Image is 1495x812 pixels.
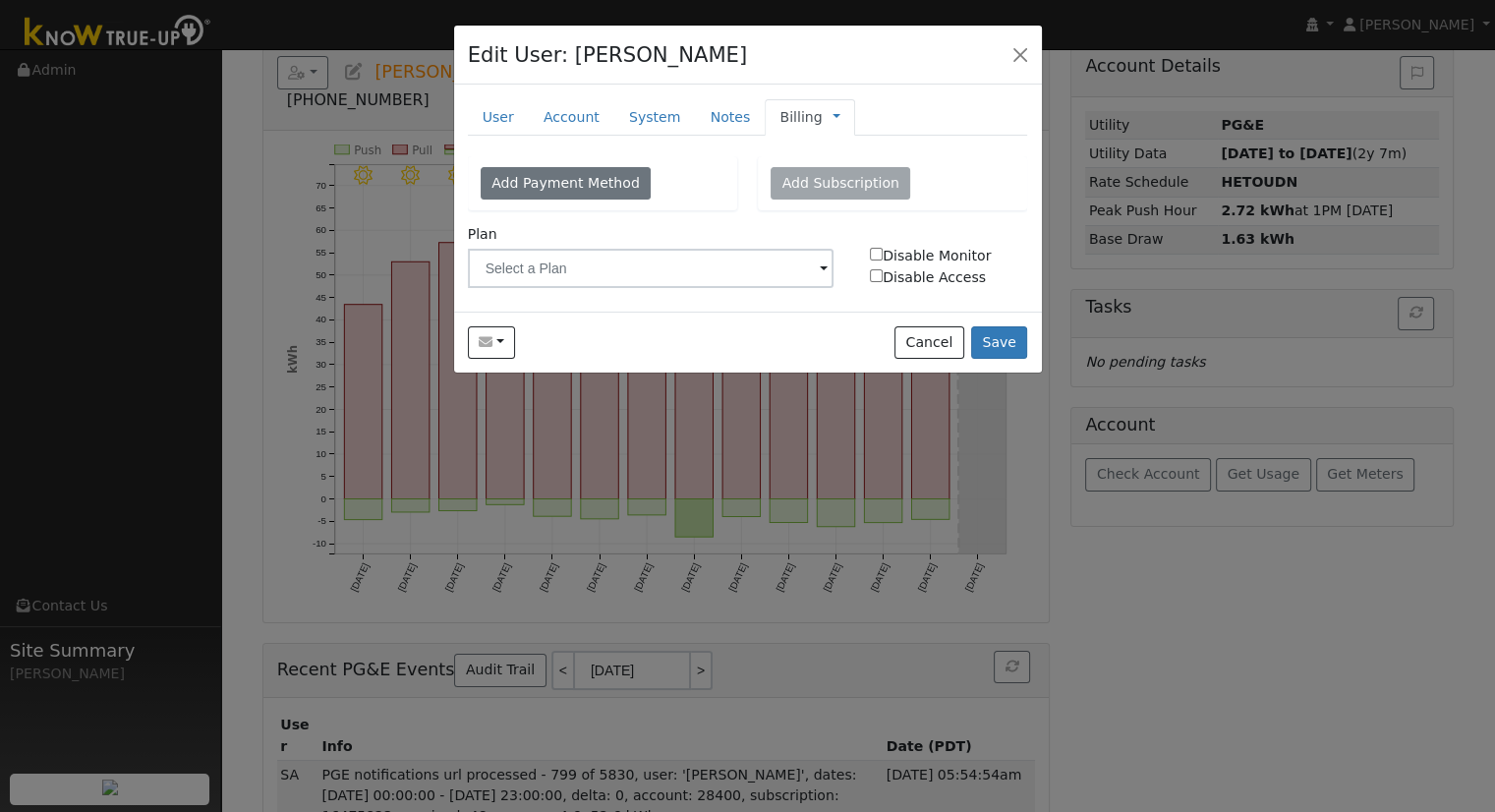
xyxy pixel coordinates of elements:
a: System [614,99,696,136]
a: User [468,99,529,136]
a: Billing [779,107,822,128]
h4: Edit User: [PERSON_NAME] [468,39,748,71]
button: kevin@mylifebridge.org [468,326,516,360]
a: Notes [695,99,765,136]
button: Save [971,326,1028,360]
a: Account [529,99,614,136]
button: Cancel [894,326,964,360]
